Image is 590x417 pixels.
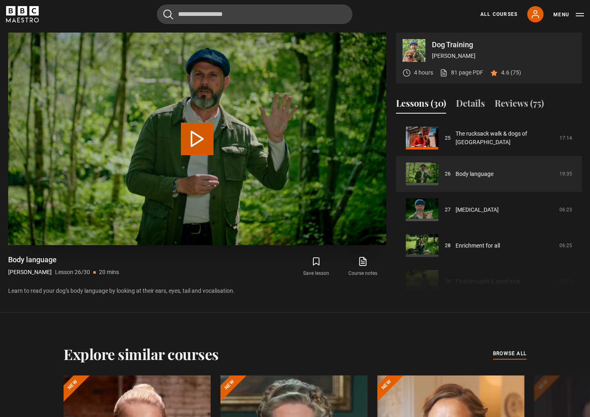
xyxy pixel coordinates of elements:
button: Play Lesson Body language [181,123,214,155]
a: Body language [456,170,493,178]
p: 20 mins [99,268,119,277]
p: [PERSON_NAME] [432,52,575,60]
a: The rucksack walk & dogs of [GEOGRAPHIC_DATA] [456,129,555,147]
a: 81 page PDF [440,68,483,77]
video-js: Video Player [8,33,386,245]
svg: BBC Maestro [6,6,39,22]
h1: Body language [8,255,119,265]
input: Search [157,4,352,24]
button: Reviews (75) [495,97,544,114]
p: Lesson 26/30 [55,268,90,277]
p: [PERSON_NAME] [8,268,52,277]
p: 4 hours [414,68,433,77]
a: browse all [493,349,526,358]
button: Lessons (30) [396,97,446,114]
span: browse all [493,349,526,358]
p: Learn to read your dog’s body language by looking at their ears, eyes, tail and vocalisation. [8,287,386,295]
p: 4.6 (75) [501,68,521,77]
a: All Courses [480,11,517,18]
a: [MEDICAL_DATA] [456,206,499,214]
button: Save lesson [293,255,339,279]
button: Submit the search query [163,9,173,20]
a: Enrichment for all [456,241,500,250]
button: Details [456,97,485,114]
p: Dog Training [432,41,575,48]
button: Toggle navigation [553,11,584,19]
h2: Explore similar courses [64,345,219,362]
a: Course notes [340,255,386,279]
